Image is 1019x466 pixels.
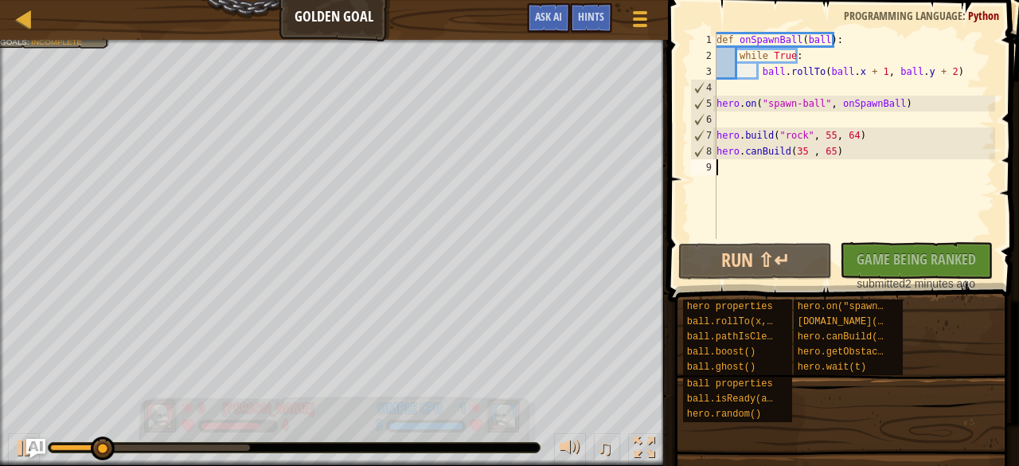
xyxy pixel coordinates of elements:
[687,394,807,405] span: ball.isReady(ability)
[687,301,773,312] span: hero properties
[690,32,716,48] div: 1
[687,331,813,343] span: ball.pathIsClear(x, y)
[628,433,660,466] button: Toggle fullscreen
[678,243,831,280] button: Run ⇧↵
[376,419,382,433] div: 5
[377,398,442,419] div: Simple CPU
[687,409,762,420] span: hero.random()
[690,64,716,80] div: 3
[848,276,985,292] div: 2 minutes ago
[798,362,866,373] span: hero.wait(t)
[690,159,716,175] div: 9
[691,127,716,143] div: 7
[578,9,604,24] span: Hints
[222,398,314,419] div: [PERSON_NAME]
[844,8,962,23] span: Programming language
[687,378,773,390] span: ball properties
[597,436,613,460] span: ♫
[450,398,466,413] div: 1
[798,316,941,327] span: [DOMAIN_NAME](type, x, y)
[594,433,621,466] button: ♫
[687,316,784,327] span: ball.rollTo(x, y)
[691,80,716,96] div: 4
[26,439,45,458] button: Ask AI
[527,3,570,33] button: Ask AI
[798,331,907,343] span: hero.canBuild(x, y)
[27,37,31,46] span: :
[962,8,968,23] span: :
[857,277,905,290] span: submitted
[198,398,214,413] div: 0
[554,433,586,466] button: Adjust volume
[690,48,716,64] div: 2
[620,3,660,41] button: Show game menu
[691,112,716,127] div: 6
[687,347,755,358] span: ball.boost()
[31,37,82,46] span: Incomplete
[8,433,40,466] button: Ctrl + P: Play
[798,347,935,358] span: hero.getObstacleAt(x, y)
[798,301,935,312] span: hero.on("spawn-ball", f)
[687,362,755,373] span: ball.ghost()
[691,96,716,112] div: 5
[143,399,178,433] img: thang_avatar_frame.png
[691,143,716,159] div: 8
[282,419,288,433] div: 4
[486,399,521,433] img: thang_avatar_frame.png
[968,8,999,23] span: Python
[535,9,562,24] span: Ask AI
